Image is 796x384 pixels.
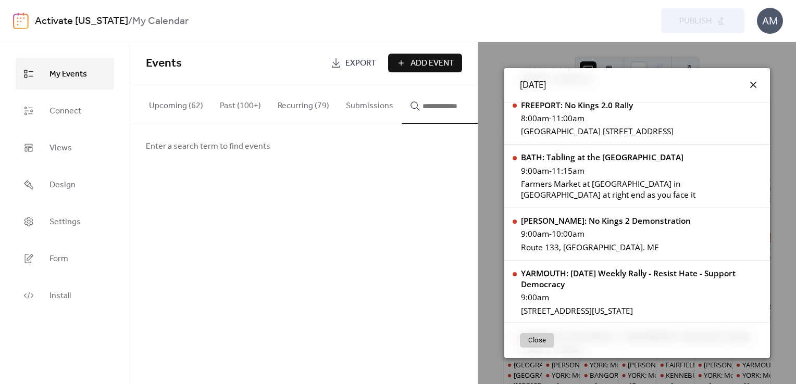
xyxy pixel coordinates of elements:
a: Install [16,279,114,311]
span: - [549,165,552,176]
span: Form [49,251,68,267]
div: [PERSON_NAME]: No Kings 2 Demonstration [521,215,691,226]
span: [DATE] [520,79,546,92]
a: Connect [16,95,114,126]
img: logo [13,12,29,29]
a: Export [323,54,384,72]
span: Add Event [411,57,454,70]
span: Install [49,288,71,304]
button: Recurring (79) [269,84,338,123]
div: Farmers Market at [GEOGRAPHIC_DATA] in [GEOGRAPHIC_DATA] at right end as you face it [521,178,762,200]
button: Upcoming (62) [141,84,212,123]
span: Design [49,177,76,193]
button: Add Event [388,54,462,72]
div: BATH: Tabling at the [GEOGRAPHIC_DATA] [521,152,762,163]
span: 11:00am [552,113,584,124]
span: Enter a search term to find events [146,140,270,153]
span: Views [49,140,72,156]
div: AM [757,8,783,34]
div: FREEPORT: No Kings 2.0 Rally [521,100,674,111]
a: Design [16,169,114,200]
span: Export [345,57,376,70]
span: 8:00am [521,113,549,124]
div: YARMOUTH: [DATE] Weekly Rally - Resist Hate - Support Democracy [521,268,762,290]
span: Events [146,52,182,75]
div: Route 133, [GEOGRAPHIC_DATA]. ME [521,242,691,253]
a: My Events [16,58,114,89]
b: / [128,11,132,31]
a: Settings [16,206,114,237]
span: Connect [49,103,81,119]
span: 10:00am [552,228,584,239]
span: - [549,228,552,239]
span: 9:00am [521,165,549,176]
span: Settings [49,214,81,230]
div: [STREET_ADDRESS][US_STATE] [521,305,762,316]
button: Past (100+) [212,84,269,123]
div: 9:00am [521,292,762,303]
span: 9:00am [521,228,549,239]
button: Submissions [338,84,402,123]
span: 11:15am [552,165,584,176]
a: Views [16,132,114,163]
span: - [549,113,552,124]
b: My Calendar [132,11,189,31]
button: Close [520,333,554,348]
div: [GEOGRAPHIC_DATA] [STREET_ADDRESS] [521,126,674,137]
span: My Events [49,66,87,82]
a: Activate [US_STATE] [35,11,128,31]
a: Form [16,242,114,274]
